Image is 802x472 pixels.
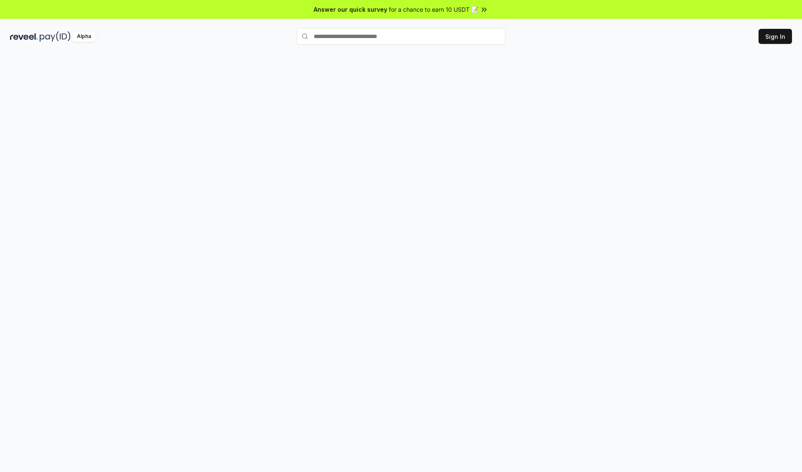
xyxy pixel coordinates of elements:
button: Sign In [759,29,792,44]
span: for a chance to earn 10 USDT 📝 [389,5,478,14]
div: Alpha [72,31,96,42]
img: reveel_dark [10,31,38,42]
span: Answer our quick survey [314,5,387,14]
img: pay_id [40,31,71,42]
